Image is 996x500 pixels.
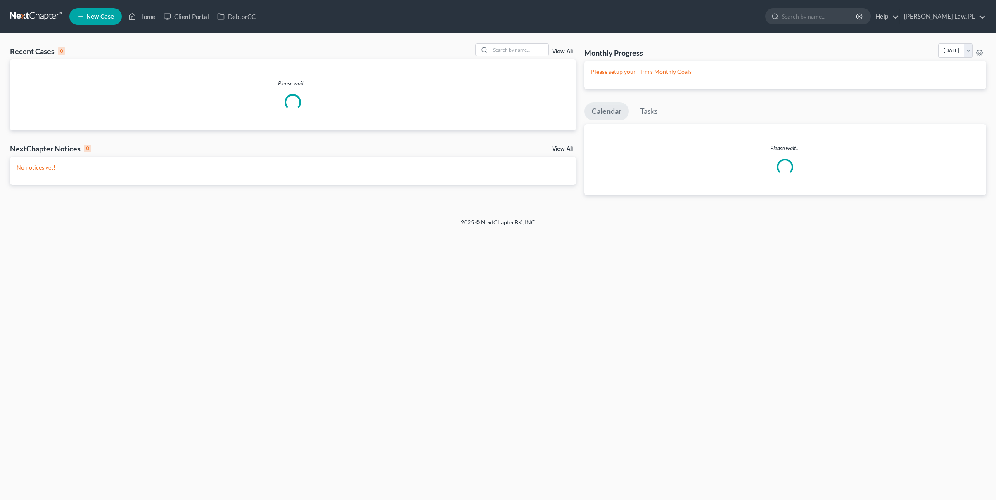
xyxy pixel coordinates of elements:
[900,9,986,24] a: [PERSON_NAME] Law, PL
[491,44,548,56] input: Search by name...
[58,47,65,55] div: 0
[17,163,569,172] p: No notices yet!
[584,48,643,58] h3: Monthly Progress
[124,9,159,24] a: Home
[591,68,979,76] p: Please setup your Firm's Monthly Goals
[871,9,899,24] a: Help
[263,218,733,233] div: 2025 © NextChapterBK, INC
[552,146,573,152] a: View All
[213,9,260,24] a: DebtorCC
[10,144,91,153] div: NextChapter Notices
[10,79,576,87] p: Please wait...
[584,144,986,152] p: Please wait...
[84,145,91,152] div: 0
[552,49,573,54] a: View All
[86,14,114,20] span: New Case
[782,9,857,24] input: Search by name...
[10,46,65,56] div: Recent Cases
[159,9,213,24] a: Client Portal
[633,102,665,120] a: Tasks
[584,102,629,120] a: Calendar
